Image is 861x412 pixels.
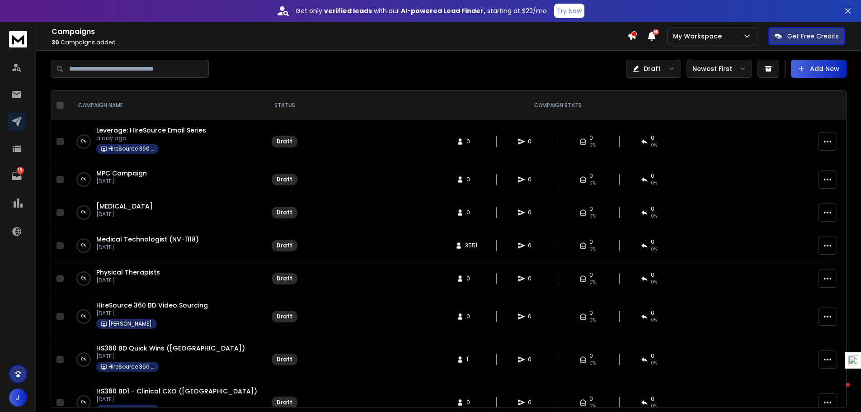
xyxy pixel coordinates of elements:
[554,4,584,18] button: Try Now
[589,246,596,253] span: 0%
[81,241,86,250] p: 0 %
[96,344,245,353] a: HS360 BD Quick Wins ([GEOGRAPHIC_DATA])
[651,134,654,142] span: 0
[651,246,657,253] span: 0%
[466,313,475,320] span: 0
[528,242,537,249] span: 0
[96,126,206,135] a: Leverage: HIreSource Email Series
[589,213,596,220] span: 0%
[67,295,266,338] td: 0%HireSource 360 BD Video Sourcing[DATE][PERSON_NAME]
[589,360,596,367] span: 0%
[673,32,725,41] p: My Workspace
[589,403,596,410] span: 0%
[687,60,752,78] button: Newest First
[96,202,153,211] a: [MEDICAL_DATA]
[52,26,627,37] h1: Campaigns
[651,352,654,360] span: 0
[589,352,593,360] span: 0
[324,6,372,15] strong: verified leads
[651,180,657,187] span: 0%
[589,172,593,180] span: 0
[651,317,657,324] span: 0%
[67,338,266,381] td: 0%HS360 BD Quick Wins ([GEOGRAPHIC_DATA])[DATE]HireSource 360 BD
[9,388,27,407] button: J
[96,301,208,310] a: HireSource 360 BD Video Sourcing
[67,120,266,163] td: 0%Leverage: HIreSource Email Seriesa day agoHireSource 360 BD
[303,91,813,120] th: CAMPAIGN STATS
[589,271,593,279] span: 0
[651,238,654,246] span: 0
[277,176,292,183] div: Draft
[651,271,654,279] span: 0
[277,356,292,363] div: Draft
[466,356,475,363] span: 1
[17,167,24,174] p: 18
[108,320,152,327] p: [PERSON_NAME]
[96,310,208,317] p: [DATE]
[651,309,654,317] span: 0
[466,209,475,216] span: 0
[67,163,266,196] td: 0%MPC Campaign[DATE]
[589,134,593,142] span: 0
[81,208,86,217] p: 0 %
[589,205,593,213] span: 0
[277,209,292,216] div: Draft
[589,238,593,246] span: 0
[67,229,266,262] td: 0%Medical Technologist (NV-1118)[DATE]
[277,399,292,406] div: Draft
[296,6,547,15] p: Get only with our starting at $22/mo
[557,6,582,15] p: Try Now
[96,235,199,244] span: Medical Technologist (NV-1118)
[644,64,661,73] p: Draft
[96,396,257,403] p: [DATE]
[651,213,657,220] span: 0%
[528,138,537,145] span: 0
[466,176,475,183] span: 0
[96,244,199,251] p: [DATE]
[96,178,147,185] p: [DATE]
[277,242,292,249] div: Draft
[791,60,847,78] button: Add New
[81,175,86,184] p: 0 %
[466,275,475,282] span: 0
[277,138,292,145] div: Draft
[277,313,292,320] div: Draft
[81,312,86,321] p: 0 %
[828,381,850,403] iframe: Intercom live chat
[96,135,206,142] p: a day ago
[266,91,303,120] th: STATUS
[528,209,537,216] span: 0
[589,317,596,324] span: 0%
[466,399,475,406] span: 0
[81,398,86,407] p: 0 %
[589,142,596,149] span: 0%
[768,27,845,45] button: Get Free Credits
[52,39,627,46] p: Campaigns added
[528,313,537,320] span: 0
[401,6,485,15] strong: AI-powered Lead Finder,
[108,363,154,370] p: HireSource 360 BD
[96,211,153,218] p: [DATE]
[651,395,654,403] span: 0
[651,360,657,367] span: 0%
[96,169,147,178] a: MPC Campaign
[96,387,257,396] a: HS360 BD1 - Clinical CXO ([GEOGRAPHIC_DATA])
[589,180,596,187] span: 0%
[651,205,654,213] span: 0
[96,268,160,277] a: Physical Therapists
[589,309,593,317] span: 0
[466,138,475,145] span: 0
[81,274,86,283] p: 0 %
[81,355,86,364] p: 0 %
[528,176,537,183] span: 0
[528,399,537,406] span: 0
[653,29,659,35] span: 50
[465,242,477,249] span: 3551
[528,356,537,363] span: 0
[277,275,292,282] div: Draft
